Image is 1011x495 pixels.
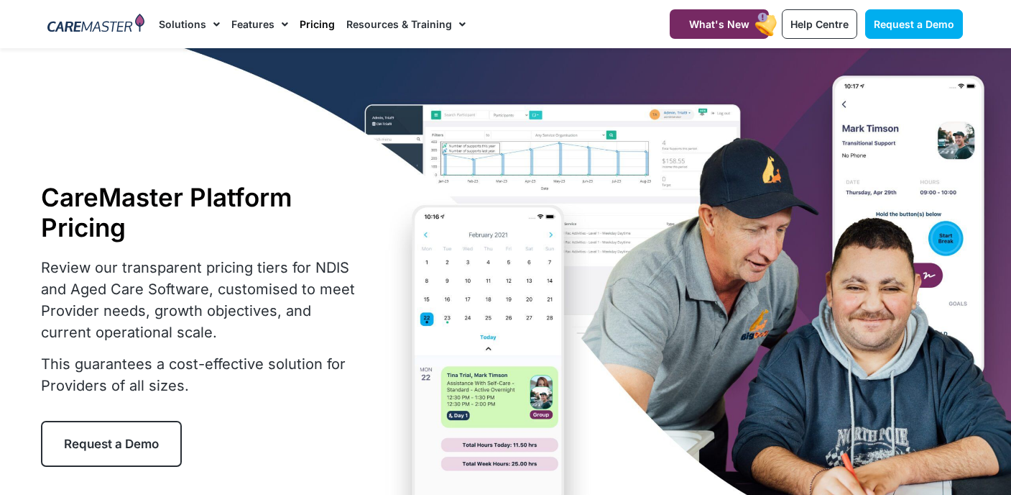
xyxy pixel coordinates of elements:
[41,257,364,343] p: Review our transparent pricing tiers for NDIS and Aged Care Software, customised to meet Provider...
[41,182,364,242] h1: CareMaster Platform Pricing
[670,9,769,39] a: What's New
[41,421,182,467] a: Request a Demo
[782,9,857,39] a: Help Centre
[689,18,749,30] span: What's New
[47,14,144,35] img: CareMaster Logo
[865,9,963,39] a: Request a Demo
[64,437,159,451] span: Request a Demo
[41,353,364,396] p: This guarantees a cost-effective solution for Providers of all sizes.
[874,18,954,30] span: Request a Demo
[790,18,849,30] span: Help Centre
